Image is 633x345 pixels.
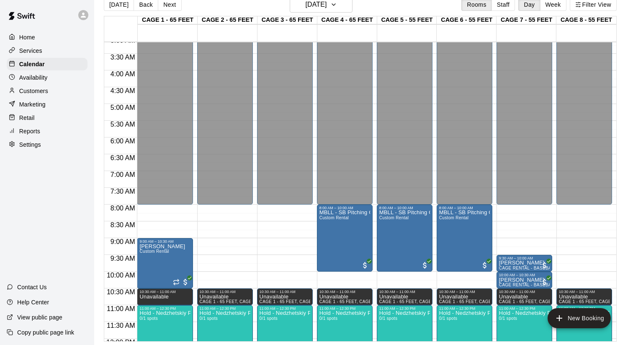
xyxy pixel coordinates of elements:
[319,206,370,210] div: 8:00 AM – 10:00 AM
[200,306,250,311] div: 11:00 AM – 12:30 PM
[439,316,458,321] span: 0/1 spots filled
[139,306,190,311] div: 11:00 AM – 12:30 PM
[421,261,429,270] span: All customers have paid
[200,316,218,321] span: 0/1 spots filled
[19,60,45,68] p: Calendar
[108,171,137,178] span: 7:00 AM
[379,206,430,210] div: 8:00 AM – 10:00 AM
[108,205,137,212] span: 8:00 AM
[105,272,137,279] span: 10:00 AM
[540,278,549,286] span: All customers have paid
[173,279,180,285] span: Recurring event
[379,306,430,311] div: 11:00 AM – 12:30 PM
[200,299,517,304] span: CAGE 1 - 65 FEET, CAGE 2 - 65 FEET, CAGE 3 - 65 FEET, CAGE 4 - 65 FEET, CAGE 5 - 55 FEET, CAGE 6 ...
[139,249,169,254] span: Custom Rental
[497,255,552,272] div: 9:30 AM – 10:00 AM: Jacob Konigsberg
[19,47,42,55] p: Services
[108,238,137,245] span: 9:00 AM
[319,215,349,220] span: Custom Rental
[361,261,369,270] span: All customers have paid
[556,16,616,24] div: CAGE 8 - 55 FEET
[19,127,40,135] p: Reports
[139,290,190,294] div: 10:30 AM – 11:00 AM
[108,221,137,228] span: 8:30 AM
[439,290,490,294] div: 10:30 AM – 11:00 AM
[497,288,552,305] div: 10:30 AM – 11:00 AM: Unavailable
[19,100,46,109] p: Marketing
[379,215,409,220] span: Custom Rental
[108,87,137,94] span: 4:30 AM
[7,125,87,137] a: Reports
[499,283,578,287] span: CAGE RENTAL - BASEBALL MACHINE
[497,272,552,288] div: 10:00 AM – 10:30 AM: Joanna Salerno
[7,138,87,151] a: Settings
[319,316,338,321] span: 0/1 spots filled
[137,288,193,305] div: 10:30 AM – 11:00 AM: Unavailable
[499,266,578,270] span: CAGE RENTAL - BASEBALL MACHINE
[260,316,278,321] span: 0/1 spots filled
[317,16,377,24] div: CAGE 4 - 65 FEET
[108,137,137,145] span: 6:00 AM
[181,278,190,286] span: All customers have paid
[197,288,253,305] div: 10:30 AM – 11:00 AM: Unavailable
[108,54,137,61] span: 3:30 AM
[540,261,549,270] span: All customers have paid
[19,33,35,42] p: Home
[437,288,492,305] div: 10:30 AM – 11:00 AM: Unavailable
[437,205,492,272] div: 8:00 AM – 10:00 AM: MBLL - SB Pitching Clinic
[379,290,430,294] div: 10:30 AM – 11:00 AM
[257,16,317,24] div: CAGE 3 - 65 FEET
[7,44,87,57] a: Services
[105,305,137,312] span: 11:00 AM
[319,306,370,311] div: 11:00 AM – 12:30 PM
[108,188,137,195] span: 7:30 AM
[108,70,137,78] span: 4:00 AM
[138,16,198,24] div: CAGE 1 - 65 FEET
[497,16,556,24] div: CAGE 7 - 55 FEET
[105,288,137,296] span: 10:30 AM
[377,205,432,272] div: 8:00 AM – 10:00 AM: MBLL - SB Pitching Clinic
[559,290,610,294] div: 10:30 AM – 11:00 AM
[200,290,250,294] div: 10:30 AM – 11:00 AM
[17,283,47,291] p: Contact Us
[499,256,550,260] div: 9:30 AM – 10:00 AM
[7,31,87,44] div: Home
[481,261,489,270] span: All customers have paid
[108,121,137,128] span: 5:30 AM
[139,316,158,321] span: 0/1 spots filled
[139,239,190,244] div: 9:00 AM – 10:30 AM
[7,71,87,84] a: Availability
[198,16,257,24] div: CAGE 2 - 65 FEET
[108,154,137,161] span: 6:30 AM
[377,288,432,305] div: 10:30 AM – 11:00 AM: Unavailable
[317,205,373,272] div: 8:00 AM – 10:00 AM: MBLL - SB Pitching Clinic
[17,313,62,322] p: View public page
[559,306,610,311] div: 11:00 AM – 12:30 PM
[377,16,437,24] div: CAGE 5 - 55 FEET
[7,85,87,97] a: Customers
[317,288,373,305] div: 10:30 AM – 11:00 AM: Unavailable
[108,104,137,111] span: 5:00 AM
[499,306,550,311] div: 11:00 AM – 12:30 PM
[105,322,137,329] span: 11:30 AM
[439,206,490,210] div: 8:00 AM – 10:00 AM
[17,328,74,337] p: Copy public page link
[19,87,48,95] p: Customers
[379,316,398,321] span: 0/1 spots filled
[19,73,48,82] p: Availability
[556,288,612,305] div: 10:30 AM – 11:00 AM: Unavailable
[7,58,87,70] a: Calendar
[260,306,310,311] div: 11:00 AM – 12:30 PM
[499,316,517,321] span: 0/1 spots filled
[260,299,577,304] span: CAGE 1 - 65 FEET, CAGE 2 - 65 FEET, CAGE 3 - 65 FEET, CAGE 4 - 65 FEET, CAGE 5 - 55 FEET, CAGE 6 ...
[7,98,87,111] a: Marketing
[437,16,497,24] div: CAGE 6 - 55 FEET
[257,288,313,305] div: 10:30 AM – 11:00 AM: Unavailable
[137,238,193,288] div: 9:00 AM – 10:30 AM: Stephen Heine
[19,114,35,122] p: Retail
